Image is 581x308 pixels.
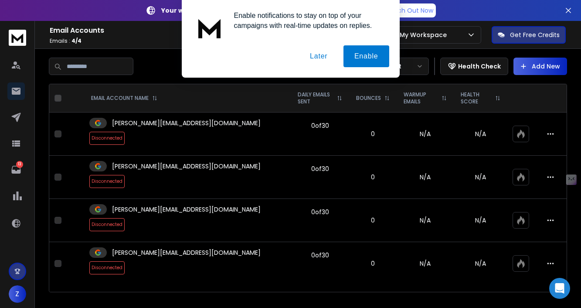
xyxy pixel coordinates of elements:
[89,175,125,188] span: Disconnected
[354,216,391,225] p: 0
[112,119,261,127] p: [PERSON_NAME][EMAIL_ADDRESS][DOMAIN_NAME]
[7,161,25,178] a: 13
[459,216,502,225] p: N/A
[112,248,261,257] p: [PERSON_NAME][EMAIL_ADDRESS][DOMAIN_NAME]
[112,162,261,171] p: [PERSON_NAME][EMAIL_ADDRESS][DOMAIN_NAME]
[397,242,454,285] td: N/A
[9,285,26,303] button: Z
[459,173,502,181] p: N/A
[311,164,329,173] div: 0 of 30
[397,156,454,199] td: N/A
[91,95,157,102] div: EMAIL ACCOUNT NAME
[311,251,329,260] div: 0 of 30
[356,95,381,102] p: BOUNCES
[459,259,502,268] p: N/A
[549,278,570,299] div: Open Intercom Messenger
[89,261,125,274] span: Disconnected
[89,218,125,231] span: Disconnected
[343,45,389,67] button: Enable
[459,130,502,138] p: N/A
[227,10,389,31] div: Enable notifications to stay on top of your campaigns with real-time updates on replies.
[298,91,333,105] p: DAILY EMAILS SENT
[397,113,454,156] td: N/A
[354,130,391,138] p: 0
[192,10,227,45] img: notification icon
[299,45,338,67] button: Later
[397,199,454,242] td: N/A
[404,91,438,105] p: WARMUP EMAILS
[311,121,329,130] div: 0 of 30
[112,205,261,214] p: [PERSON_NAME][EMAIL_ADDRESS][DOMAIN_NAME]
[354,173,391,181] p: 0
[89,132,125,145] span: Disconnected
[311,208,329,216] div: 0 of 30
[354,259,391,268] p: 0
[16,161,23,168] p: 13
[461,91,492,105] p: HEALTH SCORE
